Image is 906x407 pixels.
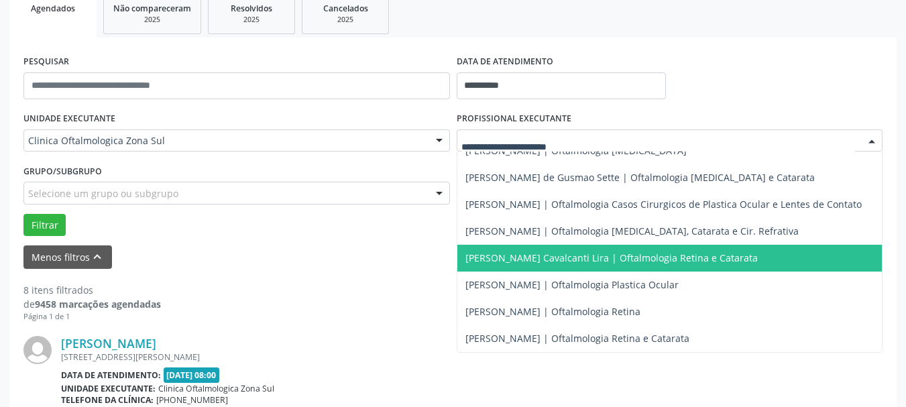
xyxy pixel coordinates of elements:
span: [PERSON_NAME] | Oftalmologia Retina [465,305,640,318]
span: [PHONE_NUMBER] [156,394,228,406]
span: Clinica Oftalmologica Zona Sul [28,134,422,148]
span: [DATE] 08:00 [164,367,220,383]
span: [PERSON_NAME] de Gusmao Sette | Oftalmologia [MEDICAL_DATA] e Catarata [465,171,815,184]
a: [PERSON_NAME] [61,336,156,351]
div: Página 1 de 1 [23,311,161,323]
span: [PERSON_NAME] | Oftalmologia Casos Cirurgicos de Plastica Ocular e Lentes de Contato [465,198,862,211]
span: Resolvidos [231,3,272,14]
button: Filtrar [23,214,66,237]
label: PESQUISAR [23,52,69,72]
b: Data de atendimento: [61,369,161,381]
span: [PERSON_NAME] | Oftalmologia [MEDICAL_DATA], Catarata e Cir. Refrativa [465,225,799,237]
span: Clinica Oftalmologica Zona Sul [158,383,274,394]
span: Agendados [31,3,75,14]
span: Selecione um grupo ou subgrupo [28,186,178,200]
div: 2025 [113,15,191,25]
div: de [23,297,161,311]
b: Telefone da clínica: [61,394,154,406]
span: Não compareceram [113,3,191,14]
span: [PERSON_NAME] Cavalcanti Lira | Oftalmologia Retina e Catarata [465,251,758,264]
strong: 9458 marcações agendadas [35,298,161,310]
div: 8 itens filtrados [23,283,161,297]
img: img [23,336,52,364]
i: keyboard_arrow_up [90,249,105,264]
span: [PERSON_NAME] | Oftalmologia Retina e Catarata [465,332,689,345]
div: [STREET_ADDRESS][PERSON_NAME] [61,351,681,363]
label: PROFISSIONAL EXECUTANTE [457,109,571,129]
span: [PERSON_NAME] | Oftalmologia Plastica Ocular [465,278,679,291]
label: DATA DE ATENDIMENTO [457,52,553,72]
div: 2025 [312,15,379,25]
label: UNIDADE EXECUTANTE [23,109,115,129]
b: Unidade executante: [61,383,156,394]
label: Grupo/Subgrupo [23,161,102,182]
button: Menos filtroskeyboard_arrow_up [23,245,112,269]
div: 2025 [218,15,285,25]
span: Cancelados [323,3,368,14]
